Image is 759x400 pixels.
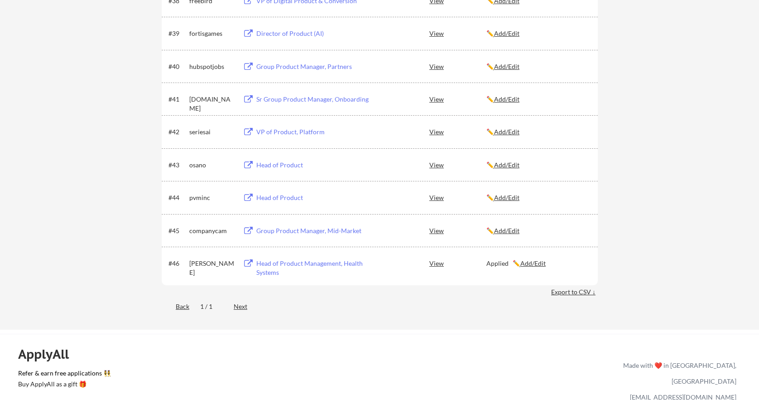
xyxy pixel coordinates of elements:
[494,95,519,103] u: Add/Edit
[162,302,189,311] div: Back
[494,194,519,201] u: Add/Edit
[429,123,486,140] div: View
[429,222,486,239] div: View
[168,259,186,268] div: #46
[486,127,590,137] div: ✏️
[168,127,186,137] div: #42
[620,357,736,389] div: Made with ❤️ in [GEOGRAPHIC_DATA], [GEOGRAPHIC_DATA]
[256,259,369,277] div: Head of Product Management, Health Systems
[18,380,109,391] a: Buy ApplyAll as a gift 🎁
[168,29,186,38] div: #39
[256,95,369,104] div: Sr Group Product Manager, Onboarding
[429,189,486,205] div: View
[168,226,186,235] div: #45
[189,226,235,235] div: companycam
[189,259,235,277] div: [PERSON_NAME]
[189,193,235,202] div: pvminc
[189,161,235,170] div: osano
[256,62,369,71] div: Group Product Manager, Partners
[234,302,258,311] div: Next
[189,29,235,38] div: fortisgames
[189,95,235,112] div: [DOMAIN_NAME]
[168,193,186,202] div: #44
[256,29,369,38] div: Director of Product (AI)
[486,29,590,38] div: ✏️
[429,58,486,74] div: View
[486,259,590,268] div: Applied ✏️
[429,25,486,41] div: View
[168,95,186,104] div: #41
[189,127,235,137] div: seriesai
[200,302,223,311] div: 1 / 1
[18,346,79,362] div: ApplyAll
[168,62,186,71] div: #40
[486,161,590,170] div: ✏️
[18,381,109,387] div: Buy ApplyAll as a gift 🎁
[256,226,369,235] div: Group Product Manager, Mid-Market
[494,29,519,37] u: Add/Edit
[494,227,519,234] u: Add/Edit
[429,156,486,173] div: View
[256,193,369,202] div: Head of Product
[551,288,598,297] div: Export to CSV ↓
[429,91,486,107] div: View
[494,63,519,70] u: Add/Edit
[494,128,519,136] u: Add/Edit
[494,161,519,169] u: Add/Edit
[189,62,235,71] div: hubspotjobs
[486,95,590,104] div: ✏️
[256,127,369,137] div: VP of Product, Platform
[520,259,546,267] u: Add/Edit
[18,370,434,380] a: Refer & earn free applications 👯‍♀️
[486,226,590,235] div: ✏️
[486,193,590,202] div: ✏️
[168,161,186,170] div: #43
[486,62,590,71] div: ✏️
[256,161,369,170] div: Head of Product
[429,255,486,271] div: View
